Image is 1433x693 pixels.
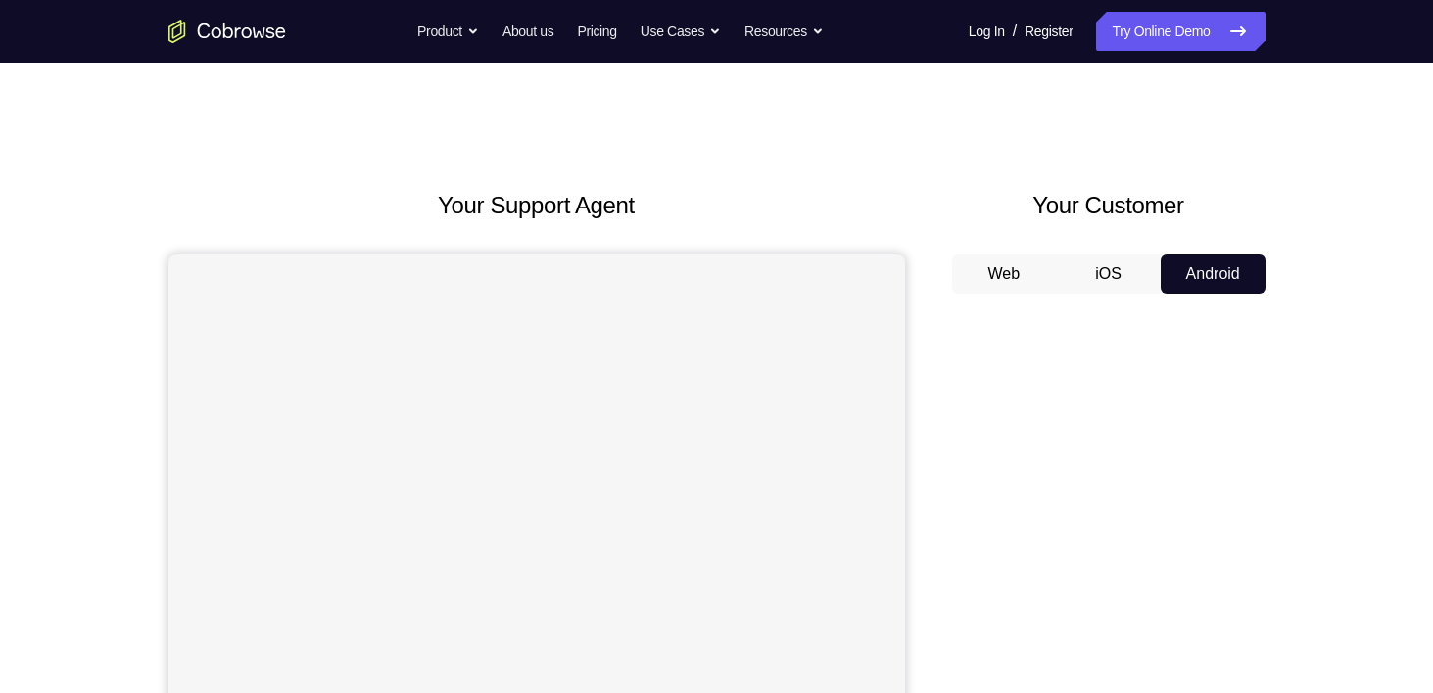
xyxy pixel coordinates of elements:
button: iOS [1056,254,1161,294]
a: Log In [969,12,1005,51]
h2: Your Support Agent [168,188,905,223]
a: About us [502,12,553,51]
button: Resources [744,12,824,51]
span: / [1013,20,1017,43]
a: Try Online Demo [1096,12,1265,51]
button: Product [417,12,479,51]
h2: Your Customer [952,188,1266,223]
a: Go to the home page [168,20,286,43]
a: Pricing [577,12,616,51]
button: Web [952,254,1057,294]
button: Android [1161,254,1266,294]
button: Use Cases [641,12,721,51]
a: Register [1025,12,1073,51]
